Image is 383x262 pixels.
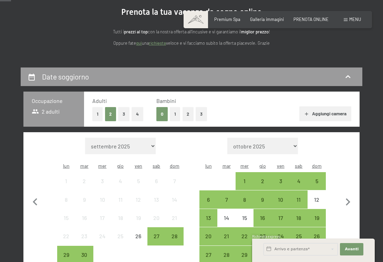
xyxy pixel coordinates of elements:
div: arrivo/check-in non effettuabile [166,209,184,227]
div: arrivo/check-in non effettuabile [57,227,75,245]
div: Sat Oct 04 2025 [290,172,308,190]
div: Mon Oct 13 2025 [199,209,217,227]
div: arrivo/check-in possibile [253,172,271,190]
div: arrivo/check-in possibile [217,227,235,245]
abbr: venerdì [135,163,142,169]
div: arrivo/check-in non effettuabile [166,172,184,190]
div: arrivo/check-in possibile [308,227,325,245]
div: arrivo/check-in possibile [236,227,253,245]
div: 12 [130,197,147,213]
a: quì [136,40,142,46]
div: Wed Oct 08 2025 [236,190,253,208]
abbr: mercoledì [98,163,106,169]
button: Avanti [340,243,363,255]
div: Sun Sep 14 2025 [166,190,184,208]
div: 6 [148,178,165,195]
button: 3 [196,107,207,121]
abbr: domenica [312,163,322,169]
div: Wed Sep 10 2025 [93,190,111,208]
div: Wed Sep 17 2025 [93,209,111,227]
div: Fri Oct 10 2025 [272,190,290,208]
div: Sun Oct 05 2025 [308,172,325,190]
div: arrivo/check-in non effettuabile [75,209,93,227]
div: 4 [290,178,307,195]
div: Mon Sep 08 2025 [57,190,75,208]
abbr: venerdì [277,163,284,169]
div: Tue Sep 23 2025 [75,227,93,245]
div: arrivo/check-in non effettuabile [217,209,235,227]
div: Thu Sep 25 2025 [111,227,129,245]
div: 11 [112,197,128,213]
div: arrivo/check-in non effettuabile [130,227,147,245]
div: 8 [58,197,74,213]
div: Mon Sep 15 2025 [57,209,75,227]
a: PRENOTA ONLINE [293,17,329,22]
div: 10 [94,197,111,213]
div: arrivo/check-in non effettuabile [166,190,184,208]
div: 25 [290,233,307,250]
button: 1 [170,107,180,121]
div: Sun Sep 21 2025 [166,209,184,227]
button: 2 [183,107,194,121]
div: Tue Sep 02 2025 [75,172,93,190]
div: 15 [58,215,74,232]
h2: Date soggiorno [42,72,89,81]
div: arrivo/check-in possibile [272,190,290,208]
div: 5 [130,178,147,195]
div: 18 [290,215,307,232]
div: Fri Sep 05 2025 [130,172,147,190]
div: 1 [236,178,253,195]
div: Sun Sep 28 2025 [166,227,184,245]
span: 2 adulti [32,108,60,115]
div: 7 [166,178,183,195]
div: 3 [272,178,289,195]
div: arrivo/check-in non effettuabile [130,190,147,208]
div: arrivo/check-in non effettuabile [147,190,165,208]
div: arrivo/check-in possibile [147,227,165,245]
div: arrivo/check-in non effettuabile [236,209,253,227]
div: arrivo/check-in possibile [272,172,290,190]
div: arrivo/check-in possibile [253,227,271,245]
div: Thu Oct 23 2025 [253,227,271,245]
div: 18 [112,215,128,232]
div: arrivo/check-in non effettuabile [130,172,147,190]
div: Sun Sep 07 2025 [166,172,184,190]
div: Wed Sep 24 2025 [93,227,111,245]
strong: prezzi al top [124,29,148,34]
div: 2 [76,178,93,195]
div: Mon Sep 22 2025 [57,227,75,245]
div: 21 [166,215,183,232]
p: Tutti i con la nostra offerta all'incusive e vi garantiamo il ! [54,28,329,35]
button: Aggiungi camera [299,106,351,122]
div: Fri Oct 03 2025 [272,172,290,190]
div: arrivo/check-in non effettuabile [130,209,147,227]
div: arrivo/check-in non effettuabile [75,190,93,208]
a: Premium Spa [214,17,240,22]
div: Wed Oct 22 2025 [236,227,253,245]
div: Thu Oct 16 2025 [253,209,271,227]
div: arrivo/check-in possibile [290,227,308,245]
div: arrivo/check-in possibile [290,172,308,190]
div: arrivo/check-in possibile [308,209,325,227]
button: 2 [105,107,116,121]
div: Thu Oct 02 2025 [253,172,271,190]
abbr: sabato [295,163,302,169]
div: 14 [166,197,183,213]
div: 11 [290,197,307,213]
div: 2 [254,178,271,195]
span: Prenota la tua vacanza da sogno online [121,7,262,17]
div: arrivo/check-in possibile [217,190,235,208]
div: Fri Sep 26 2025 [130,227,147,245]
div: 16 [254,215,271,232]
div: 19 [130,215,147,232]
abbr: giovedì [117,163,124,169]
div: Tue Sep 09 2025 [75,190,93,208]
div: arrivo/check-in non effettuabile [93,172,111,190]
div: arrivo/check-in non effettuabile [111,190,129,208]
div: 9 [254,197,271,213]
div: Wed Oct 15 2025 [236,209,253,227]
div: 23 [76,233,93,250]
div: arrivo/check-in possibile [199,227,217,245]
div: 19 [308,215,325,232]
